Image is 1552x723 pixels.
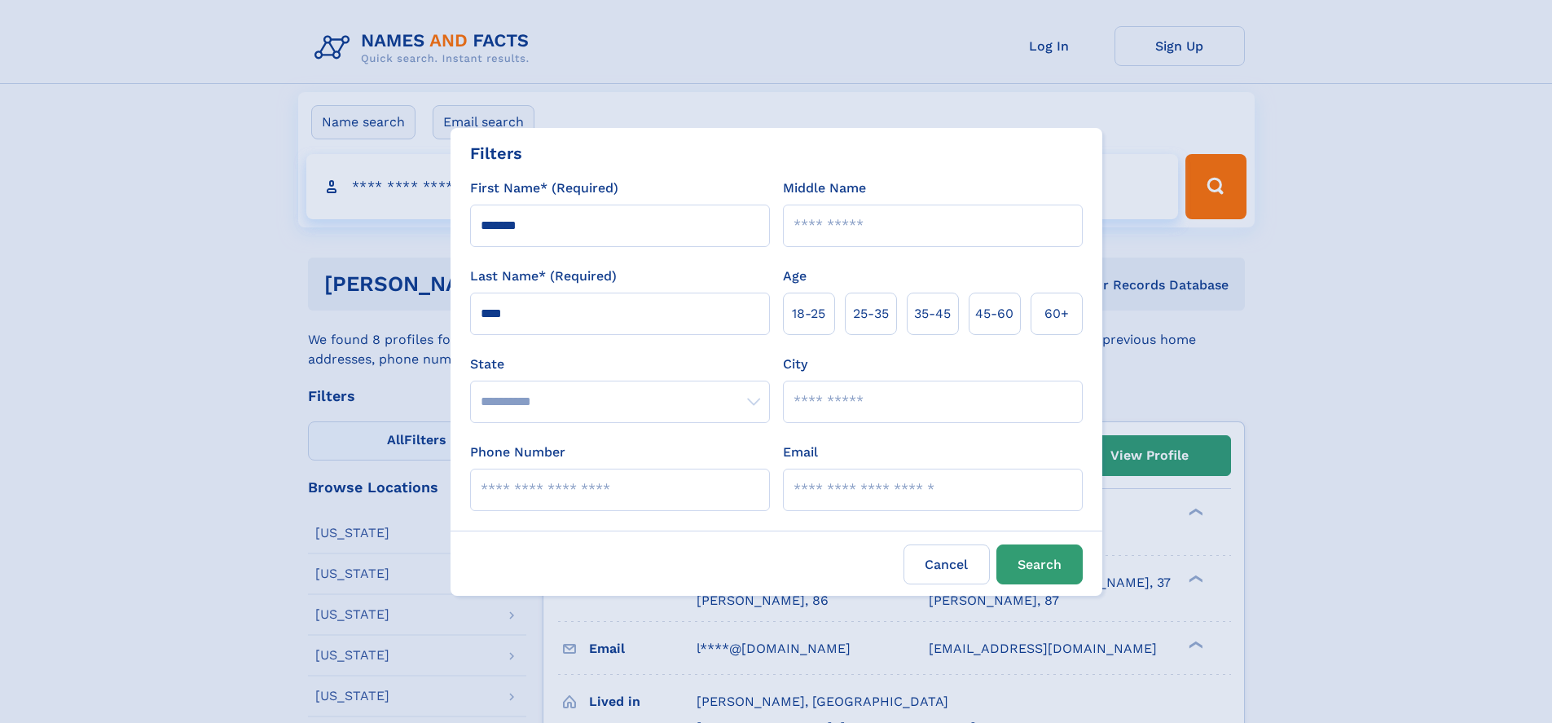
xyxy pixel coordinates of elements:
span: 60+ [1044,304,1069,324]
label: Phone Number [470,443,565,462]
label: City [783,355,807,374]
span: 25‑35 [853,304,889,324]
span: 45‑60 [975,304,1013,324]
label: First Name* (Required) [470,179,618,198]
label: Email [783,443,818,462]
label: Cancel [904,544,990,584]
div: Filters [470,141,522,165]
label: Age [783,267,807,286]
span: 35‑45 [914,304,951,324]
label: Middle Name [783,179,866,198]
label: Last Name* (Required) [470,267,617,286]
button: Search [996,544,1083,584]
span: 18‑25 [792,304,825,324]
label: State [470,355,770,374]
